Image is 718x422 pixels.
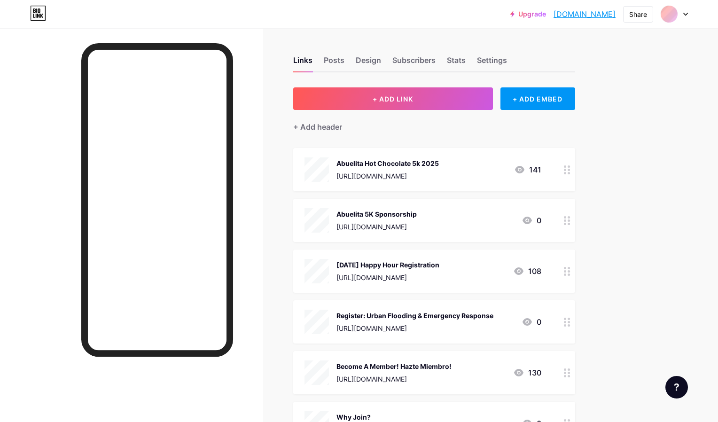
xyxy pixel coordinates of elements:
a: [DOMAIN_NAME] [554,8,616,20]
div: Become A Member! Hazte Miembro! [336,361,452,371]
div: 0 [522,316,541,328]
div: [URL][DOMAIN_NAME] [336,374,452,384]
div: 108 [513,266,541,277]
div: + ADD EMBED [500,87,575,110]
div: Share [629,9,647,19]
div: Why Join? [336,412,374,422]
div: Settings [477,55,507,71]
div: [URL][DOMAIN_NAME] [336,222,417,232]
div: Register: Urban Flooding & Emergency Response [336,311,493,320]
span: + ADD LINK [373,95,413,103]
div: Abuelita 5K Sponsorship [336,209,417,219]
div: Links [293,55,312,71]
div: Stats [447,55,466,71]
div: Subscribers [392,55,436,71]
a: Upgrade [510,10,546,18]
div: [URL][DOMAIN_NAME] [336,273,439,282]
div: Abuelita Hot Chocolate 5k 2025 [336,158,439,168]
div: Posts [324,55,344,71]
div: 0 [522,215,541,226]
div: Design [356,55,381,71]
div: [URL][DOMAIN_NAME] [336,171,439,181]
div: [URL][DOMAIN_NAME] [336,323,493,333]
div: 130 [513,367,541,378]
div: + Add header [293,121,342,133]
div: 141 [514,164,541,175]
div: [DATE] Happy Hour Registration [336,260,439,270]
button: + ADD LINK [293,87,493,110]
